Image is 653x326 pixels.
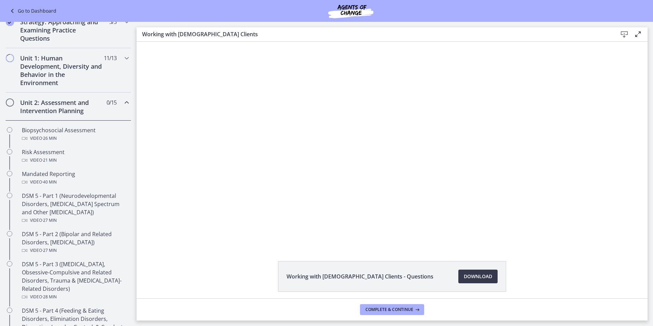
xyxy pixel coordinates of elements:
h2: Unit 1: Human Development, Diversity and Behavior in the Environment [20,54,103,87]
span: 11 / 13 [104,54,116,62]
h2: Unit 2: Assessment and Intervention Planning [20,98,103,115]
div: Video [22,216,128,225]
span: Download [464,272,492,281]
span: Complete & continue [365,307,413,312]
span: · 28 min [42,293,57,301]
a: Go to Dashboard [8,7,56,15]
span: · 26 min [42,134,57,142]
div: Mandated Reporting [22,170,128,186]
iframe: Video Lesson [137,42,648,245]
span: 3 / 3 [109,18,116,26]
a: Download [458,270,498,283]
div: DSM 5 - Part 1 (Neurodevelopmental Disorders, [MEDICAL_DATA] Spectrum and Other [MEDICAL_DATA]) [22,192,128,225]
div: Video [22,246,128,255]
i: Completed [6,18,14,26]
div: Video [22,178,128,186]
div: Video [22,156,128,164]
h2: Strategy: Approaching and Examining Practice Questions [20,18,103,42]
button: Complete & continue [360,304,424,315]
div: Video [22,293,128,301]
div: Biopsychosocial Assessment [22,126,128,142]
div: DSM 5 - Part 2 (Bipolar and Related Disorders, [MEDICAL_DATA]) [22,230,128,255]
span: 0 / 15 [107,98,116,107]
div: DSM 5 - Part 3 ([MEDICAL_DATA], Obsessive-Compulsive and Related Disorders, Trauma & [MEDICAL_DAT... [22,260,128,301]
span: · 40 min [42,178,57,186]
img: Agents of Change Social Work Test Prep [310,3,392,19]
div: Video [22,134,128,142]
span: · 21 min [42,156,57,164]
div: Risk Assessment [22,148,128,164]
span: Working with [DEMOGRAPHIC_DATA] Clients - Questions [287,272,433,281]
span: · 27 min [42,216,57,225]
span: · 27 min [42,246,57,255]
h3: Working with [DEMOGRAPHIC_DATA] Clients [142,30,607,38]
